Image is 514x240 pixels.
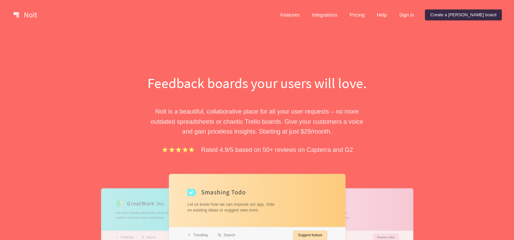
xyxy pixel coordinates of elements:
img: stars.b067e34983.png [161,146,196,154]
p: Rated 4.9/5 based on 50+ reviews on Capterra and G2 [201,145,353,155]
a: Sign in [394,9,420,20]
a: Features [275,9,305,20]
a: Pricing [344,9,370,20]
a: Help [371,9,392,20]
a: Integrations [306,9,343,20]
a: Create a [PERSON_NAME] board [425,9,502,20]
h1: Feedback boards your users will love. [140,73,374,93]
p: Nolt is a beautiful, collaborative place for all your user requests – no more outdated spreadshee... [140,106,374,136]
